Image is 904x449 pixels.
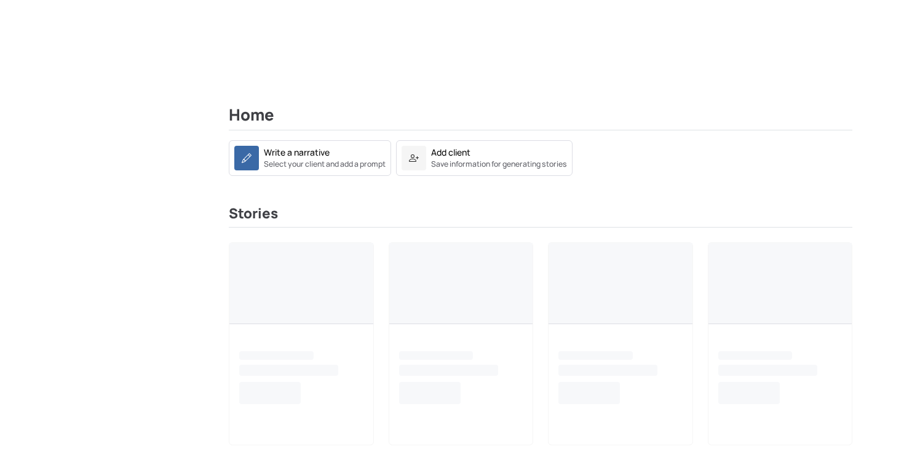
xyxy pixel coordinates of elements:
a: Add clientSave information for generating stories [396,151,573,162]
small: Select your client and add a prompt [264,159,386,170]
a: Write a narrativeSelect your client and add a prompt [229,151,391,162]
small: Save information for generating stories [431,159,567,170]
div: Write a narrative [264,146,330,159]
a: Add clientSave information for generating stories [396,140,573,176]
h3: Stories [229,205,852,228]
a: Write a narrativeSelect your client and add a prompt [229,140,391,176]
h2: Home [229,106,852,130]
div: Add client [431,146,470,159]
